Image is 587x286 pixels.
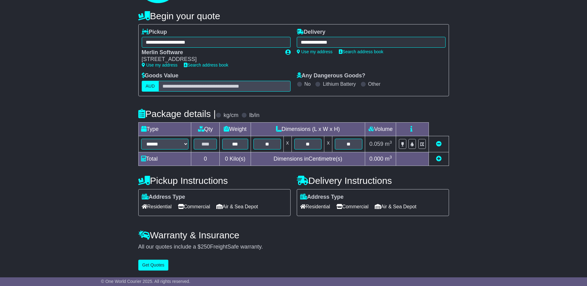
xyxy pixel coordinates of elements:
h4: Warranty & Insurance [138,230,449,240]
h4: Package details | [138,109,216,119]
span: 250 [201,244,210,250]
label: Goods Value [142,72,179,79]
div: [STREET_ADDRESS] [142,56,279,63]
td: x [283,136,291,152]
label: Delivery [297,29,326,36]
span: Commercial [178,202,210,211]
td: Volume [365,122,396,136]
h4: Pickup Instructions [138,175,291,186]
label: Address Type [142,194,185,201]
sup: 3 [390,155,392,159]
span: 0.059 [369,141,383,147]
td: Total [138,152,191,166]
a: Add new item [436,156,442,162]
label: Any Dangerous Goods? [297,72,365,79]
td: Dimensions in Centimetre(s) [251,152,365,166]
td: x [324,136,332,152]
span: m [385,141,392,147]
label: Lithium Battery [323,81,356,87]
a: Search address book [339,49,383,54]
button: Get Quotes [138,260,169,271]
h4: Begin your quote [138,11,449,21]
label: lb/in [249,112,259,119]
label: kg/cm [223,112,238,119]
span: Residential [142,202,172,211]
a: Search address book [184,63,228,67]
label: AUD [142,81,159,92]
td: Qty [191,122,220,136]
a: Remove this item [436,141,442,147]
span: Air & Sea Depot [216,202,258,211]
a: Use my address [142,63,178,67]
div: All our quotes include a $ FreightSafe warranty. [138,244,449,250]
span: Commercial [336,202,369,211]
span: Residential [300,202,330,211]
label: Pickup [142,29,167,36]
h4: Delivery Instructions [297,175,449,186]
label: Address Type [300,194,344,201]
sup: 3 [390,140,392,145]
span: Air & Sea Depot [375,202,417,211]
a: Use my address [297,49,333,54]
td: Kilo(s) [220,152,251,166]
div: Merlin Software [142,49,279,56]
td: Type [138,122,191,136]
td: Dimensions (L x W x H) [251,122,365,136]
span: © One World Courier 2025. All rights reserved. [101,279,190,284]
td: 0 [191,152,220,166]
span: m [385,156,392,162]
span: 0.000 [369,156,383,162]
td: Weight [220,122,251,136]
label: Other [368,81,381,87]
label: No [304,81,311,87]
span: 0 [225,156,228,162]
